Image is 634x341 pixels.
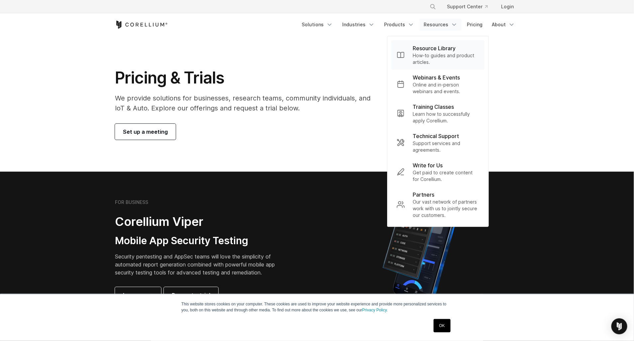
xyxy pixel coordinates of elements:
[181,301,453,313] p: This website stores cookies on your computer. These cookies are used to improve your website expe...
[413,132,459,140] p: Technical Support
[123,128,168,136] span: Set up a meeting
[338,19,379,31] a: Industries
[391,70,484,99] a: Webinars & Events Online and in-person webinars and events.
[434,319,451,332] a: OK
[496,1,519,13] a: Login
[115,68,380,88] h1: Pricing & Trials
[413,169,479,183] p: Get paid to create content for Corellium.
[391,99,484,128] a: Training Classes Learn how to successfully apply Corellium.
[611,318,627,334] div: Open Intercom Messenger
[488,19,519,31] a: About
[123,291,153,299] span: Learn more
[413,161,443,169] p: Write for Us
[115,199,148,205] h6: FOR BUSINESS
[115,93,380,113] p: We provide solutions for businesses, research teams, community individuals, and IoT & Auto. Explo...
[115,253,285,276] p: Security pentesting and AppSec teams will love the simplicity of automated report generation comb...
[115,124,176,140] a: Set up a meeting
[298,19,337,31] a: Solutions
[115,235,285,247] h3: Mobile App Security Testing
[362,308,388,312] a: Privacy Policy.
[391,128,484,157] a: Technical Support Support services and agreements.
[371,193,472,309] img: Corellium MATRIX automated report on iPhone showing app vulnerability test results across securit...
[298,19,519,31] div: Navigation Menu
[172,291,210,299] span: Request a trial
[463,19,486,31] a: Pricing
[442,1,493,13] a: Support Center
[380,19,418,31] a: Products
[391,40,484,70] a: Resource Library How-to guides and product articles.
[164,287,218,303] a: Request a trial
[391,157,484,187] a: Write for Us Get paid to create content for Corellium.
[422,1,519,13] div: Navigation Menu
[413,111,479,124] p: Learn how to successfully apply Corellium.
[413,82,479,95] p: Online and in-person webinars and events.
[115,21,168,29] a: Corellium Home
[413,191,434,199] p: Partners
[427,1,439,13] button: Search
[420,19,462,31] a: Resources
[413,140,479,153] p: Support services and agreements.
[413,52,479,66] p: How-to guides and product articles.
[413,44,456,52] p: Resource Library
[413,103,454,111] p: Training Classes
[413,199,479,219] p: Our vast network of partners work with us to jointly secure our customers.
[391,187,484,223] a: Partners Our vast network of partners work with us to jointly secure our customers.
[115,214,285,229] h2: Corellium Viper
[413,74,460,82] p: Webinars & Events
[115,287,161,303] a: Learn more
